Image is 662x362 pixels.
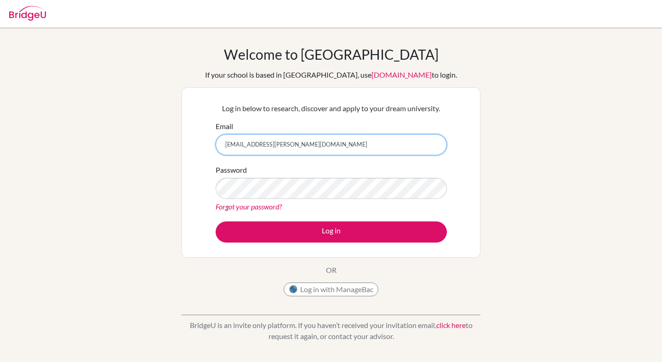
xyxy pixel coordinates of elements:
a: Forgot your password? [216,202,282,211]
a: click here [436,321,466,329]
div: If your school is based in [GEOGRAPHIC_DATA], use to login. [205,69,457,80]
label: Email [216,121,233,132]
button: Log in with ManageBac [284,283,378,296]
h1: Welcome to [GEOGRAPHIC_DATA] [224,46,439,62]
p: BridgeU is an invite only platform. If you haven’t received your invitation email, to request it ... [182,320,480,342]
img: Bridge-U [9,6,46,21]
button: Log in [216,221,447,243]
p: OR [326,265,337,276]
a: [DOMAIN_NAME] [371,70,432,79]
p: Log in below to research, discover and apply to your dream university. [216,103,447,114]
label: Password [216,164,247,175]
